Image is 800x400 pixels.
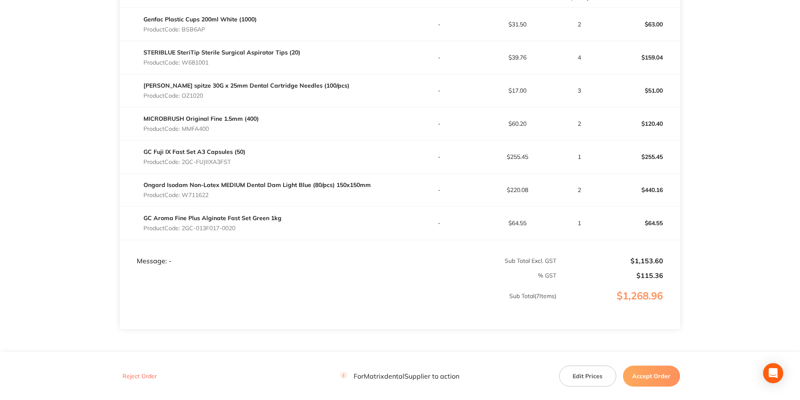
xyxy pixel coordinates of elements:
[143,192,371,198] p: Product Code: W711622
[557,187,601,193] p: 2
[143,16,257,23] a: Genfac Plastic Cups 200ml White (1000)
[143,115,259,122] a: MICROBRUSH Original Fine 1.5mm (400)
[479,87,556,94] p: $17.00
[602,47,680,68] p: $159.04
[557,54,601,61] p: 4
[479,220,556,226] p: $64.55
[400,21,478,28] p: -
[400,153,478,160] p: -
[557,220,601,226] p: 1
[602,114,680,134] p: $120.40
[400,187,478,193] p: -
[120,240,400,265] td: Message: -
[557,153,601,160] p: 1
[143,181,371,189] a: Ongard Isodam Non-Latex MEDIUM Dental Dam Light Blue (80/pcs) 150x150mm
[143,59,300,66] p: Product Code: W681001
[143,125,259,132] p: Product Code: MMFA400
[602,147,680,167] p: $255.45
[120,372,159,380] button: Reject Order
[400,257,556,264] p: Sub Total Excl. GST
[143,82,349,89] a: [PERSON_NAME] spitze 30G x 25mm Dental Cartridge Needles (100/pcs)
[557,120,601,127] p: 2
[340,372,459,380] p: For Matrixdental Supplier to action
[143,225,281,231] p: Product Code: 2GC-013F017-0020
[557,87,601,94] p: 3
[763,363,783,383] div: Open Intercom Messenger
[400,120,478,127] p: -
[602,14,680,34] p: $63.00
[479,187,556,193] p: $220.08
[557,290,680,319] p: $1,268.96
[602,81,680,101] p: $51.00
[479,21,556,28] p: $31.50
[479,54,556,61] p: $39.76
[400,220,478,226] p: -
[400,87,478,94] p: -
[143,214,281,222] a: GC Aroma Fine Plus Alginate Fast Set Green 1kg
[623,365,680,386] button: Accept Order
[120,272,556,279] p: % GST
[557,257,663,265] p: $1,153.60
[557,272,663,279] p: $115.36
[400,54,478,61] p: -
[479,153,556,160] p: $255.45
[143,26,257,33] p: Product Code: BSB6AP
[143,92,349,99] p: Product Code: OZ1020
[479,120,556,127] p: $60.20
[143,158,245,165] p: Product Code: 2GC-FUJIIXA3FST
[559,365,616,386] button: Edit Prices
[120,293,556,316] p: Sub Total ( 7 Items)
[143,49,300,56] a: STERIBLUE SteriTip Sterile Surgical Aspirator Tips (20)
[602,213,680,233] p: $64.55
[557,21,601,28] p: 2
[602,180,680,200] p: $440.16
[143,148,245,156] a: GC Fuji IX Fast Set A3 Capsules (50)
